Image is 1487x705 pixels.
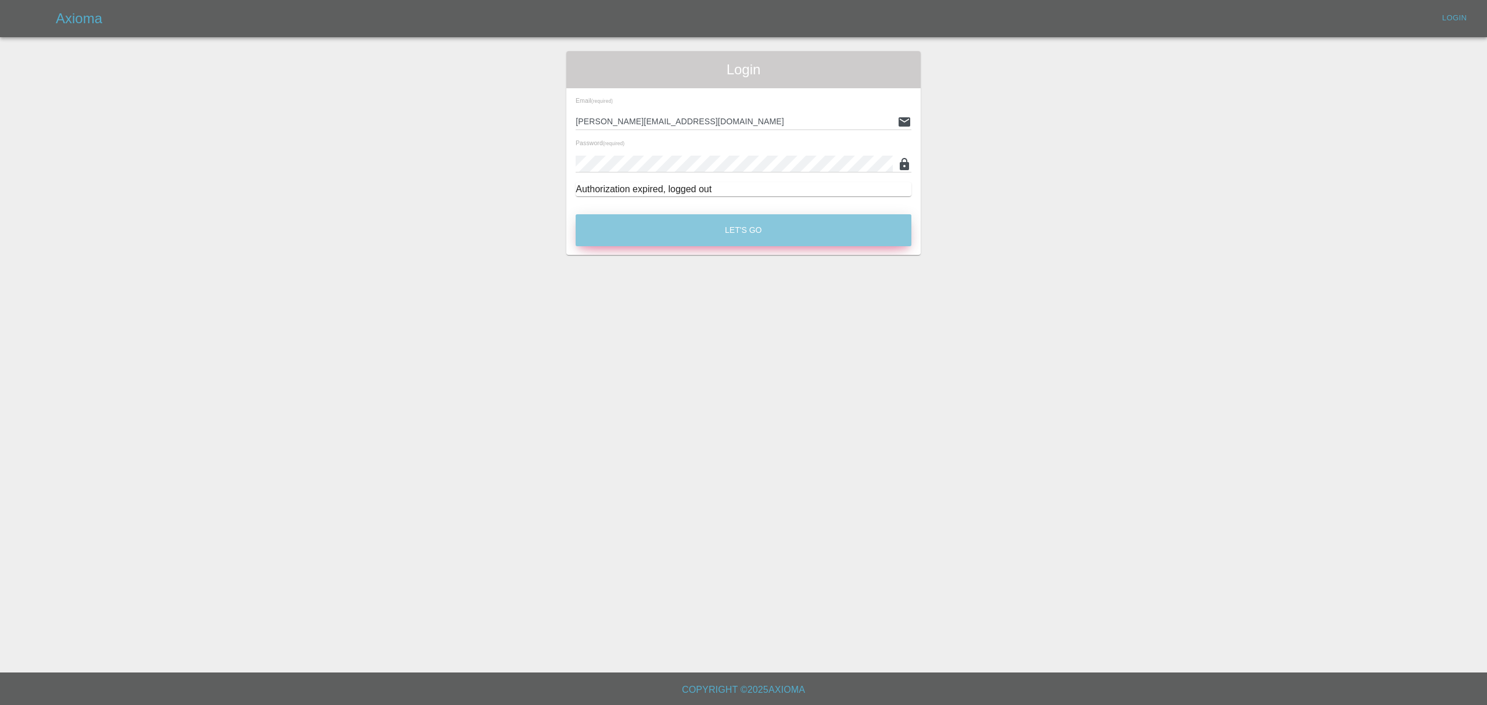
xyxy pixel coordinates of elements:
a: Login [1436,9,1473,27]
span: Email [576,97,613,104]
h5: Axioma [56,9,102,28]
button: Let's Go [576,214,911,246]
span: Login [576,60,911,79]
div: Authorization expired, logged out [576,182,911,196]
small: (required) [591,99,613,104]
span: Password [576,139,624,146]
h6: Copyright © 2025 Axioma [9,682,1478,698]
small: (required) [603,141,624,146]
